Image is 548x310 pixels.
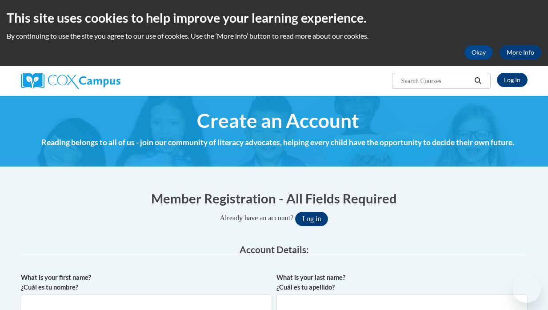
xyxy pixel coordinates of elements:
[276,273,528,292] label: What is your last name? ¿Cuál es tu apellido?
[197,109,359,132] span: Create an Account
[24,137,531,148] h4: Reading belongs to all of us - join our community of literacy advocates, helping every child have...
[500,45,541,60] a: More Info
[7,31,541,41] p: By continuing to use the site you agree to our use of cookies. Use the ‘More info’ button to read...
[7,9,541,27] h2: This site uses cookies to help improve your learning experience.
[21,273,272,292] label: What is your first name? ¿Cuál es tu nombre?
[21,73,120,89] img: Cox Campus
[21,189,528,207] h1: Member Registration - All Fields Required
[497,73,528,87] a: Log In
[295,212,328,226] button: Log in
[512,274,541,303] iframe: Button to launch messaging window
[220,214,294,222] span: Already have an account?
[464,45,493,60] button: Okay
[400,76,471,86] input: Search Courses
[240,244,309,255] span: Account Details:
[471,76,484,86] button: Search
